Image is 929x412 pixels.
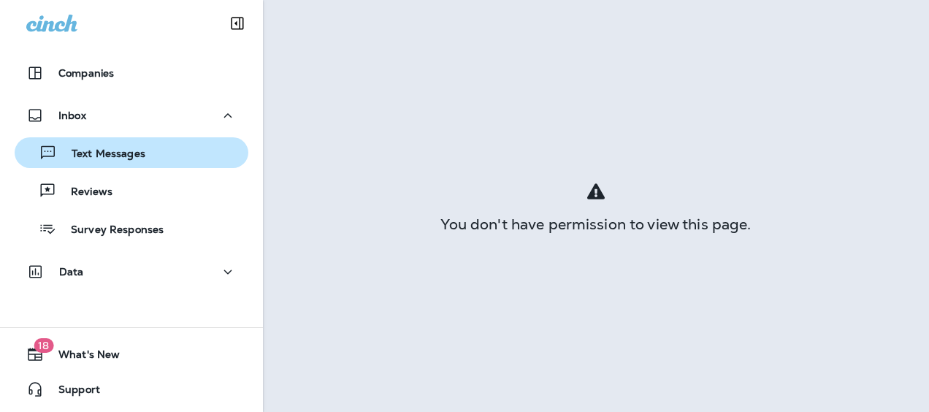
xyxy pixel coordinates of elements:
[34,338,53,353] span: 18
[263,218,929,230] div: You don't have permission to view this page.
[44,384,100,401] span: Support
[15,175,248,206] button: Reviews
[15,58,248,88] button: Companies
[217,9,258,38] button: Collapse Sidebar
[15,137,248,168] button: Text Messages
[58,110,86,121] p: Inbox
[56,186,112,199] p: Reviews
[58,67,114,79] p: Companies
[15,257,248,286] button: Data
[15,375,248,404] button: Support
[15,101,248,130] button: Inbox
[15,213,248,244] button: Survey Responses
[15,340,248,369] button: 18What's New
[57,148,145,161] p: Text Messages
[59,266,84,278] p: Data
[56,224,164,237] p: Survey Responses
[44,348,120,366] span: What's New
